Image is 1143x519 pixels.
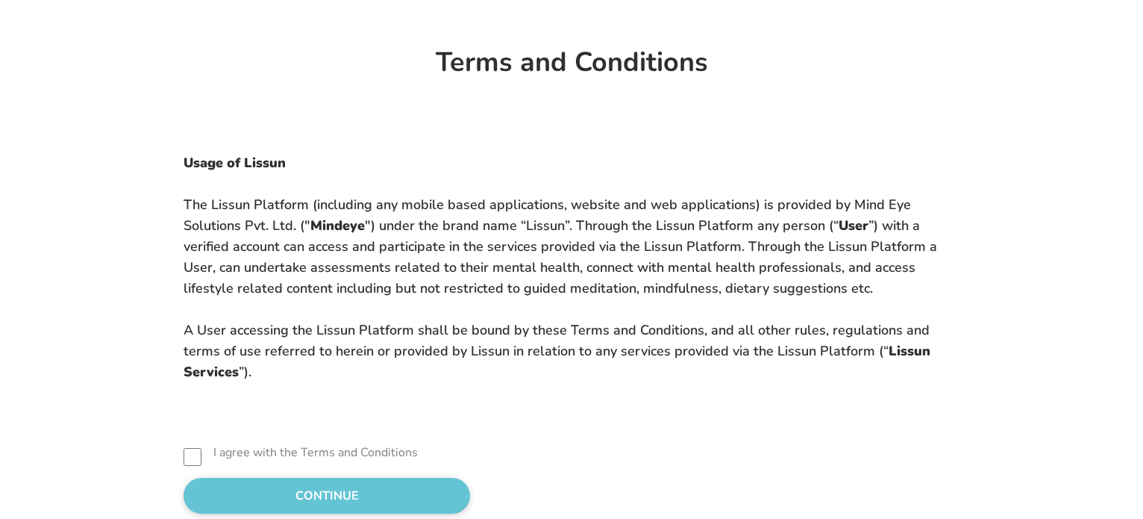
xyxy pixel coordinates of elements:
[184,478,470,514] button: CONTINUE
[436,44,708,81] strong: Terms and Conditions
[839,217,868,234] strong: User
[365,217,839,234] span: ") under the brand name “Lissun”. Through the Lissun Platform any person (“
[184,196,911,234] span: The Lissun Platform (including any mobile based applications, website and web applications) is pr...
[239,363,251,381] span: ”).
[184,321,930,360] span: A User accessing the Lissun Platform shall be bound by these Terms and Conditions, and all other ...
[310,217,365,234] strong: Mindeye
[213,444,418,461] label: I agree with the Terms and Conditions
[184,154,286,172] strong: Usage of Lissun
